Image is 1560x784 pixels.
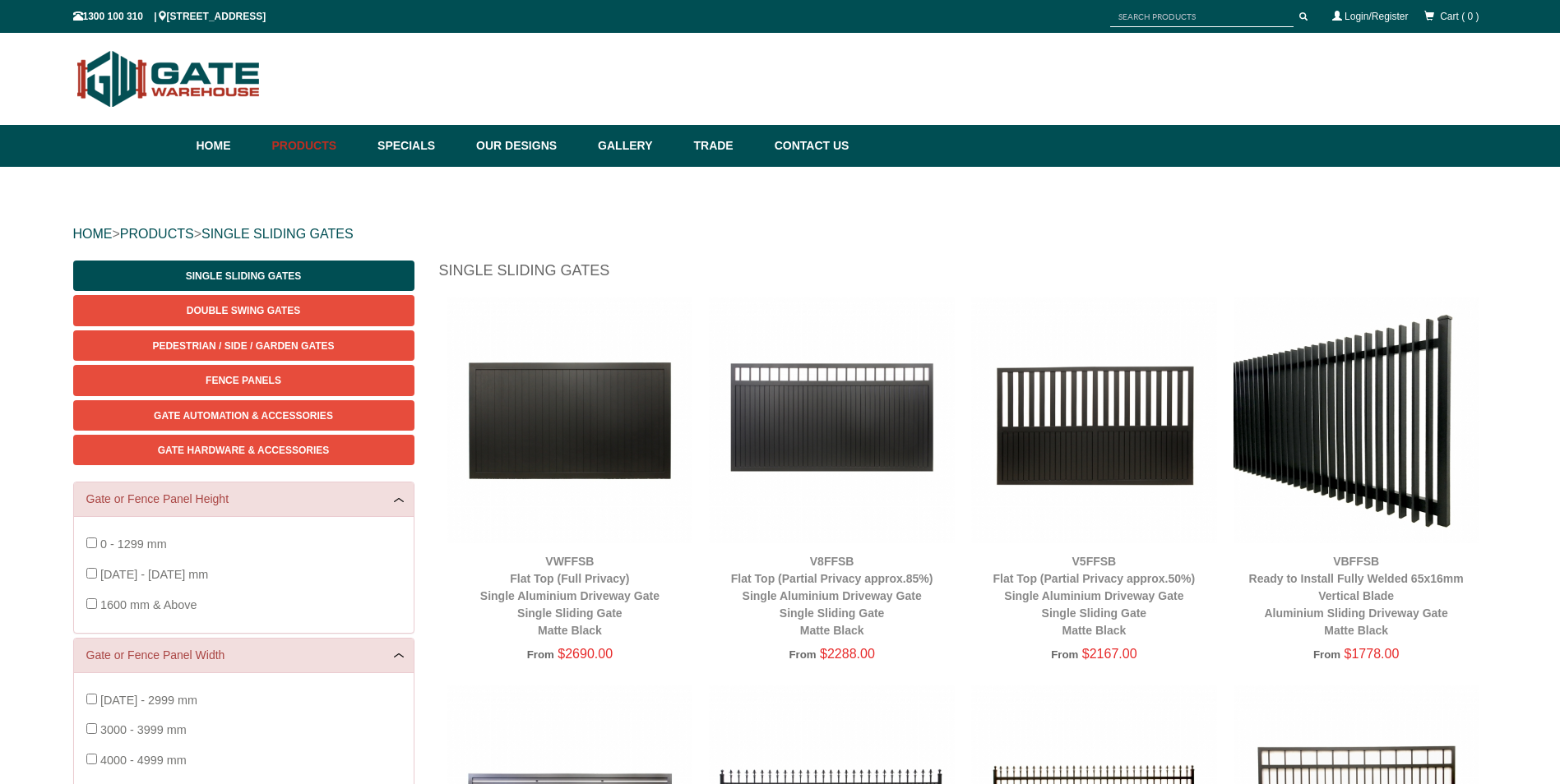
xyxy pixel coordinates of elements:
a: V5FFSBFlat Top (Partial Privacy approx.50%)Single Aluminium Driveway GateSingle Sliding GateMatte... [993,555,1196,637]
a: Login/Register [1345,11,1408,22]
a: Trade [685,125,766,167]
a: Fence Panels [73,365,414,395]
span: Double Swing Gates [187,305,300,316]
span: Single Sliding Gates [186,270,301,282]
a: Single Sliding Gates [73,261,414,291]
span: $2690.00 [558,647,613,661]
a: Gate Hardware & Accessories [73,435,414,465]
img: V8FFSB - Flat Top (Partial Privacy approx.85%) - Single Aluminium Driveway Gate - Single Sliding ... [709,297,955,543]
a: Gallery [590,125,685,167]
a: Gate or Fence Panel Width [86,647,401,664]
a: HOME [73,227,113,241]
a: V8FFSBFlat Top (Partial Privacy approx.85%)Single Aluminium Driveway GateSingle Sliding GateMatte... [731,555,933,637]
span: Fence Panels [206,375,281,386]
a: Specials [369,125,468,167]
span: 4000 - 4999 mm [100,754,187,767]
span: From [1313,648,1340,661]
span: Cart ( 0 ) [1440,11,1479,22]
span: 3000 - 3999 mm [100,723,187,736]
span: [DATE] - 2999 mm [100,694,197,707]
span: [DATE] - [DATE] mm [100,568,208,581]
span: From [789,648,816,661]
span: $2288.00 [820,647,875,661]
img: V5FFSB - Flat Top (Partial Privacy approx.50%) - Single Aluminium Driveway Gate - Single Sliding ... [971,297,1217,543]
a: Gate Automation & Accessories [73,400,414,431]
span: Gate Automation & Accessories [154,410,333,422]
a: VWFFSBFlat Top (Full Privacy)Single Aluminium Driveway GateSingle Sliding GateMatte Black [480,555,660,637]
a: Products [264,125,370,167]
a: Double Swing Gates [73,295,414,325]
span: Gate Hardware & Accessories [158,445,330,456]
img: VWFFSB - Flat Top (Full Privacy) - Single Aluminium Driveway Gate - Single Sliding Gate - Matte B... [447,297,693,543]
span: From [527,648,554,661]
div: > > [73,208,1488,261]
a: Contact Us [766,125,849,167]
span: 1300 100 310 | [STREET_ADDRESS] [73,11,266,22]
a: Our Designs [468,125,590,167]
span: 0 - 1299 mm [100,537,167,551]
img: Gate Warehouse [73,41,265,117]
h1: Single Sliding Gates [439,261,1488,289]
span: From [1051,648,1078,661]
a: VBFFSBReady to Install Fully Welded 65x16mm Vertical BladeAluminium Sliding Driveway GateMatte Black [1249,555,1464,637]
a: Home [197,125,264,167]
a: Pedestrian / Side / Garden Gates [73,330,414,361]
span: $2167.00 [1082,647,1137,661]
span: Pedestrian / Side / Garden Gates [152,340,334,352]
a: Gate or Fence Panel Height [86,491,401,508]
a: SINGLE SLIDING GATES [201,227,354,241]
span: 1600 mm & Above [100,598,197,611]
img: VBFFSB - Ready to Install Fully Welded 65x16mm Vertical Blade - Aluminium Sliding Driveway Gate -... [1234,297,1479,543]
span: $1778.00 [1345,647,1400,661]
input: SEARCH PRODUCTS [1110,7,1294,27]
a: PRODUCTS [120,227,194,241]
